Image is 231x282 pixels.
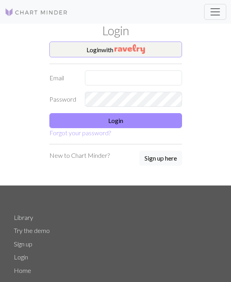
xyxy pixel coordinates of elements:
label: Password [45,92,80,107]
a: Sign up [14,240,32,248]
img: Ravelry [115,44,145,54]
p: New to Chart Minder? [49,151,110,160]
a: Try the demo [14,227,50,234]
button: Toggle navigation [204,4,226,20]
button: Login [49,113,182,128]
a: Home [14,267,31,274]
img: Logo [5,8,68,17]
button: Sign up here [139,151,182,166]
a: Login [14,253,28,261]
button: Loginwith [49,42,182,57]
h1: Login [9,24,222,38]
label: Email [45,70,80,85]
a: Library [14,214,33,221]
a: Forgot your password? [49,129,111,136]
